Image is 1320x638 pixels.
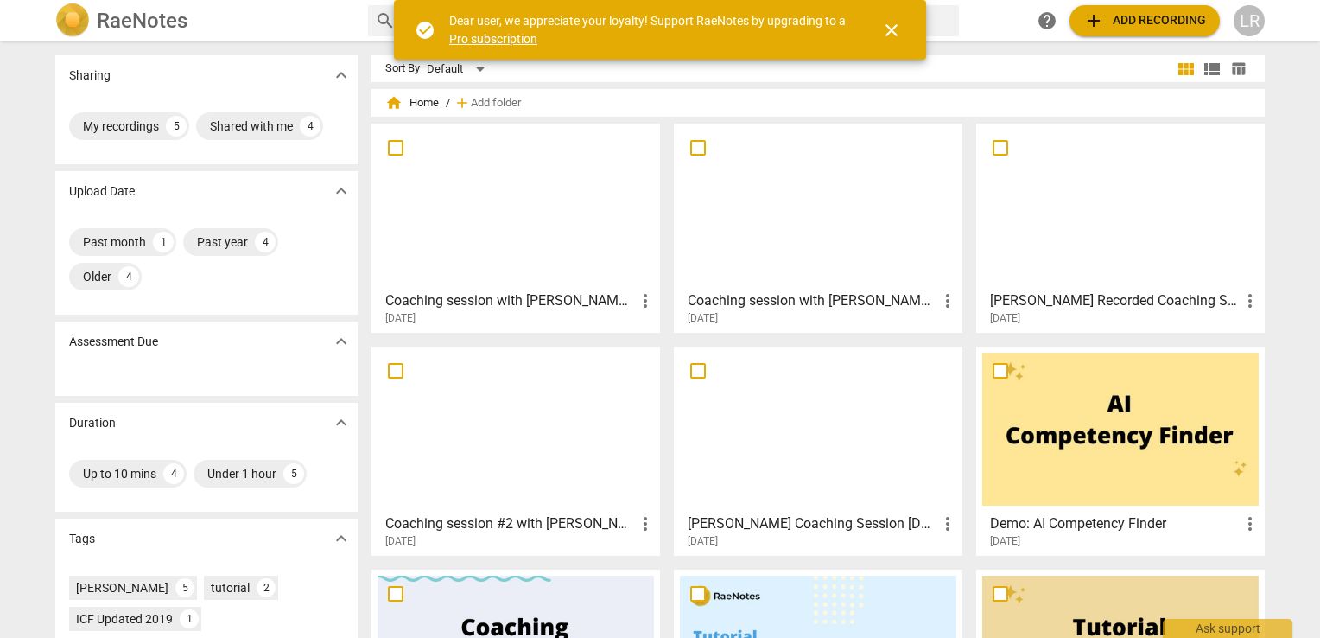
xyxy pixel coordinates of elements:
p: Upload Date [69,182,135,201]
div: 1 [153,232,174,252]
button: Table view [1225,56,1251,82]
span: add [1083,10,1104,31]
a: Coaching session with [PERSON_NAME]: [PERSON_NAME][DATE] [680,130,956,325]
button: List view [1199,56,1225,82]
span: home [385,94,403,112]
span: expand_more [331,331,352,352]
button: Show more [328,62,354,88]
span: Home [385,94,439,112]
div: 4 [163,463,184,484]
h2: RaeNotes [97,9,187,33]
h3: Demo: AI Competency Finder [990,514,1240,534]
p: Tags [69,530,95,548]
span: more_vert [635,514,656,534]
span: expand_more [331,181,352,201]
span: Add folder [471,97,521,110]
h3: Larry Rice's Recorded Coaching Session #2: Abraham [990,290,1240,311]
div: ICF Updated 2019 [76,610,173,628]
p: Sharing [69,67,111,85]
a: Coaching session with [PERSON_NAME]: [PERSON_NAME][DATE] [378,130,654,325]
h3: Coaching session with Dr. Rice: Marina Jocintho [688,290,937,311]
span: / [446,97,450,110]
div: Older [83,268,111,285]
span: [DATE] [990,311,1020,326]
div: Default [427,55,491,83]
span: more_vert [937,290,958,311]
div: Past month [83,233,146,251]
span: search [375,10,396,31]
span: more_vert [937,514,958,534]
div: 5 [283,463,304,484]
button: LR [1234,5,1265,36]
a: Pro subscription [449,32,537,46]
span: [DATE] [688,534,718,549]
a: Coaching session #2 with [PERSON_NAME]: [PERSON_NAME][DATE] [378,353,654,548]
div: 1 [180,609,199,628]
span: check_circle [415,20,435,41]
div: [PERSON_NAME] [76,579,168,597]
div: Under 1 hour [207,465,276,482]
a: Demo: AI Competency Finder[DATE] [982,353,1259,548]
div: 5 [166,116,187,137]
p: Assessment Due [69,333,158,351]
div: 4 [300,116,320,137]
div: Shared with me [210,118,293,135]
span: close [881,20,902,41]
div: 4 [255,232,276,252]
a: Help [1031,5,1063,36]
h3: Coaching session with Dr. Rice: Marina Jocintho [385,290,635,311]
a: [PERSON_NAME] Recorded Coaching Session #2: [PERSON_NAME][DATE] [982,130,1259,325]
p: Duration [69,414,116,432]
a: [PERSON_NAME] Coaching Session [DATE][DATE] [680,353,956,548]
span: view_module [1176,59,1196,80]
div: Up to 10 mins [83,465,156,482]
span: add [454,94,471,112]
span: [DATE] [688,311,718,326]
span: table_chart [1230,61,1247,77]
a: LogoRaeNotes [55,3,354,38]
div: 2 [257,578,276,597]
div: Sort By [385,62,420,75]
div: Ask support [1163,619,1292,638]
span: more_vert [1240,290,1260,311]
span: view_list [1202,59,1222,80]
h3: Coaching session #2 with Dr. Rice: Marina Jocintho [385,514,635,534]
img: Logo [55,3,90,38]
span: [DATE] [385,534,416,549]
span: [DATE] [990,534,1020,549]
div: Dear user, we appreciate your loyalty! Support RaeNotes by upgrading to a [449,12,850,48]
div: 4 [118,266,139,287]
button: Show more [328,526,354,552]
span: expand_more [331,528,352,549]
div: My recordings [83,118,159,135]
button: Show more [328,410,354,436]
span: Add recording [1083,10,1206,31]
div: 5 [175,578,194,597]
div: Past year [197,233,248,251]
span: more_vert [1240,514,1260,534]
h3: Allison James Coaching Session Feb 24 2025 [688,514,937,534]
span: expand_more [331,412,352,433]
span: help [1037,10,1057,31]
span: expand_more [331,65,352,86]
button: Tile view [1173,56,1199,82]
button: Upload [1069,5,1220,36]
button: Close [871,10,912,51]
button: Show more [328,178,354,204]
button: Show more [328,329,354,354]
span: more_vert [635,290,656,311]
span: [DATE] [385,311,416,326]
div: tutorial [211,579,250,597]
